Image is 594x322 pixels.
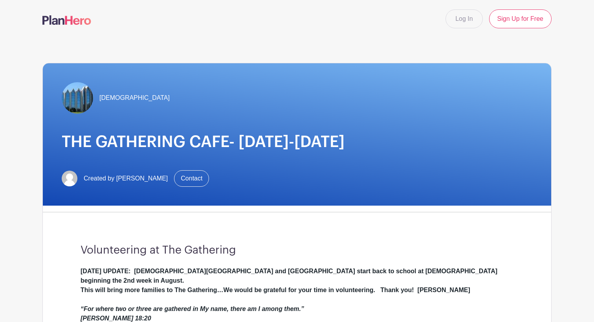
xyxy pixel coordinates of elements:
[81,305,304,322] em: “For where two or three are gathered in My name, there am I among them.” [PERSON_NAME] 18:20
[62,132,532,151] h1: THE GATHERING CAFE- [DATE]-[DATE]
[81,244,513,257] h3: Volunteering at The Gathering
[62,82,93,114] img: TheGathering.jpeg
[81,268,497,293] strong: [DATE] UPDATE: [DEMOGRAPHIC_DATA][GEOGRAPHIC_DATA] and [GEOGRAPHIC_DATA] start back to school at ...
[42,15,91,25] img: logo-507f7623f17ff9eddc593b1ce0a138ce2505c220e1c5a4e2b4648c50719b7d32.svg
[62,171,77,186] img: default-ce2991bfa6775e67f084385cd625a349d9dcbb7a52a09fb2fda1e96e2d18dcdb.png
[445,9,482,28] a: Log In
[489,9,552,28] a: Sign Up for Free
[84,174,168,183] span: Created by [PERSON_NAME]
[174,170,209,187] a: Contact
[99,93,170,103] span: [DEMOGRAPHIC_DATA]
